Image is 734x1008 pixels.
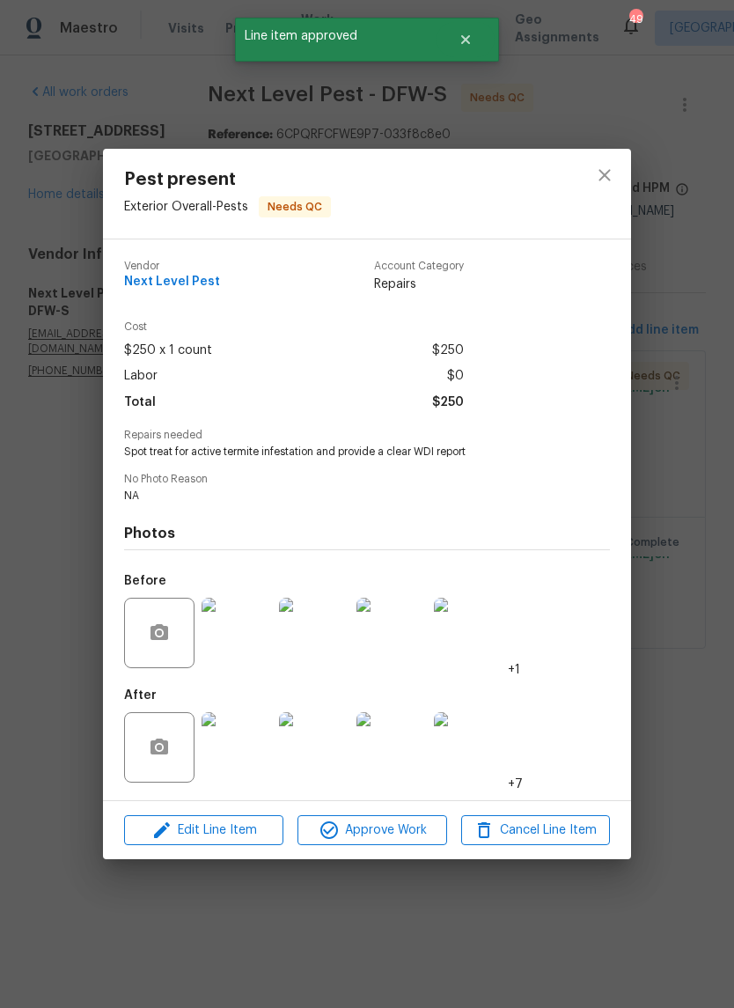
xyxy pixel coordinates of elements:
[124,445,562,460] span: Spot treat for active termite infestation and provide a clear WDI report
[303,820,441,842] span: Approve Work
[297,815,446,846] button: Approve Work
[447,364,464,389] span: $0
[124,489,562,504] span: NA
[124,575,166,587] h5: Before
[432,338,464,364] span: $250
[584,154,626,196] button: close
[374,276,464,293] span: Repairs
[124,815,283,846] button: Edit Line Item
[466,820,605,842] span: Cancel Line Item
[124,170,331,189] span: Pest present
[124,276,220,289] span: Next Level Pest
[235,18,437,55] span: Line item approved
[508,776,523,793] span: +7
[629,11,642,28] div: 49
[124,364,158,389] span: Labor
[461,815,610,846] button: Cancel Line Item
[124,430,610,441] span: Repairs needed
[437,22,495,57] button: Close
[432,390,464,416] span: $250
[261,198,329,216] span: Needs QC
[124,689,157,702] h5: After
[129,820,278,842] span: Edit Line Item
[124,525,610,542] h4: Photos
[124,201,248,213] span: Exterior Overall - Pests
[374,261,464,272] span: Account Category
[508,661,520,679] span: +1
[124,390,156,416] span: Total
[124,321,464,333] span: Cost
[124,474,610,485] span: No Photo Reason
[124,261,220,272] span: Vendor
[124,338,212,364] span: $250 x 1 count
